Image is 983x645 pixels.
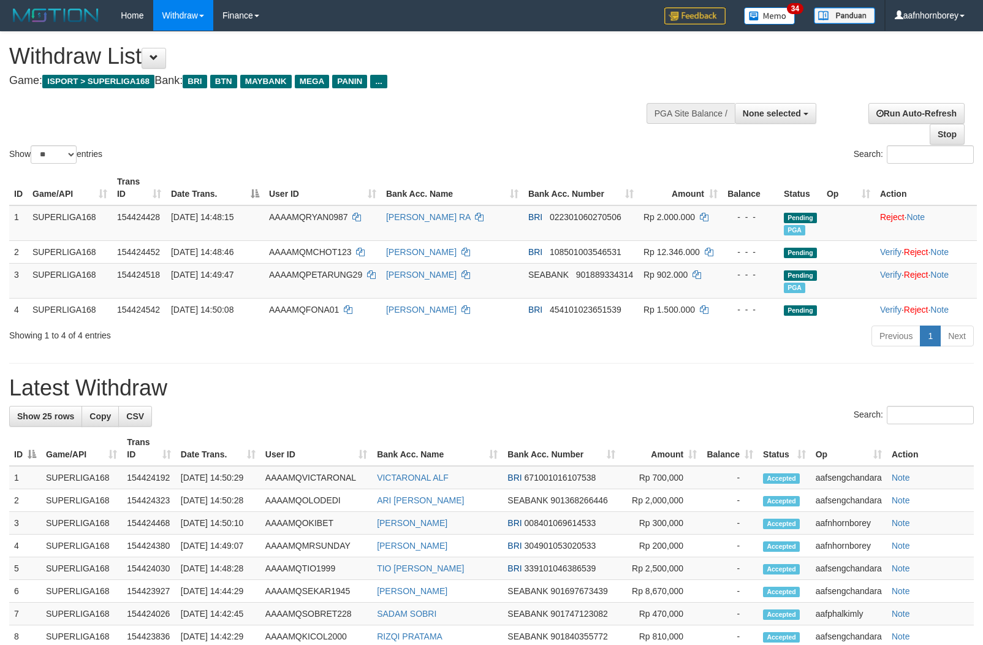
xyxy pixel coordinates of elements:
[117,305,160,315] span: 154424542
[643,305,695,315] span: Rp 1.500.000
[28,240,112,263] td: SUPERLIGA168
[523,170,639,205] th: Bank Acc. Number: activate to sort column ascending
[702,431,758,466] th: Balance: activate to sort column ascending
[9,466,41,489] td: 1
[9,376,974,400] h1: Latest Withdraw
[118,406,152,427] a: CSV
[377,518,447,528] a: [PERSON_NAME]
[763,519,800,529] span: Accepted
[702,603,758,625] td: -
[41,580,122,603] td: SUPERLIGA168
[260,580,372,603] td: AAAAMQSEKAR1945
[528,270,569,280] span: SEABANK
[620,535,702,557] td: Rp 200,000
[528,247,542,257] span: BRI
[176,535,260,557] td: [DATE] 14:49:07
[763,632,800,643] span: Accepted
[647,103,735,124] div: PGA Site Balance /
[930,270,949,280] a: Note
[763,541,800,552] span: Accepted
[758,431,811,466] th: Status: activate to sort column ascending
[811,535,887,557] td: aafnhornborey
[269,212,348,222] span: AAAAMQRYAN0987
[906,212,925,222] a: Note
[643,247,700,257] span: Rp 12.346.000
[41,535,122,557] td: SUPERLIGA168
[122,557,176,580] td: 154424030
[528,305,542,315] span: BRI
[9,324,400,342] div: Showing 1 to 4 of 4 entries
[176,557,260,580] td: [DATE] 14:48:28
[507,541,522,551] span: BRI
[550,632,607,641] span: Copy 901840355772 to clipboard
[779,170,822,205] th: Status
[930,124,965,145] a: Stop
[386,247,457,257] a: [PERSON_NAME]
[269,247,352,257] span: AAAAMQMCHOT123
[122,580,176,603] td: 154423927
[854,406,974,424] label: Search:
[892,541,910,551] a: Note
[880,247,901,257] a: Verify
[42,75,154,88] span: ISPORT > SUPERLIGA168
[112,170,166,205] th: Trans ID: activate to sort column ascending
[525,541,596,551] span: Copy 304901053020533 to clipboard
[9,145,102,164] label: Show entries
[784,270,817,281] span: Pending
[507,495,548,505] span: SEABANK
[892,609,910,619] a: Note
[702,557,758,580] td: -
[702,489,758,512] td: -
[920,326,941,346] a: 1
[370,75,387,88] span: ...
[744,7,795,25] img: Button%20Memo.svg
[576,270,633,280] span: Copy 901889334314 to clipboard
[784,225,805,235] span: Marked by aafsengchandara
[507,563,522,573] span: BRI
[507,518,522,528] span: BRI
[41,466,122,489] td: SUPERLIGA168
[550,495,607,505] span: Copy 901368266446 to clipboard
[875,170,977,205] th: Action
[9,431,41,466] th: ID: activate to sort column descending
[811,603,887,625] td: aafphalkimly
[176,489,260,512] td: [DATE] 14:50:28
[171,270,233,280] span: [DATE] 14:49:47
[122,535,176,557] td: 154424380
[9,512,41,535] td: 3
[122,603,176,625] td: 154424026
[17,411,74,421] span: Show 25 rows
[332,75,367,88] span: PANIN
[664,7,726,25] img: Feedback.jpg
[9,580,41,603] td: 6
[854,145,974,164] label: Search:
[940,326,974,346] a: Next
[176,512,260,535] td: [DATE] 14:50:10
[727,246,774,258] div: - - -
[260,603,372,625] td: AAAAMQSOBRET228
[643,270,688,280] span: Rp 902.000
[122,489,176,512] td: 154424323
[171,247,233,257] span: [DATE] 14:48:46
[377,541,447,551] a: [PERSON_NAME]
[386,270,457,280] a: [PERSON_NAME]
[525,473,596,483] span: Copy 671001016107538 to clipboard
[784,248,817,258] span: Pending
[620,466,702,489] td: Rp 700,000
[41,431,122,466] th: Game/API: activate to sort column ascending
[784,283,805,293] span: Marked by aafsengchandara
[550,247,621,257] span: Copy 108501003546531 to clipboard
[787,3,803,14] span: 34
[9,6,102,25] img: MOTION_logo.png
[620,603,702,625] td: Rp 470,000
[183,75,207,88] span: BRI
[822,170,875,205] th: Op: activate to sort column ascending
[702,512,758,535] td: -
[9,75,643,87] h4: Game: Bank:
[377,495,464,505] a: ARI [PERSON_NAME]
[727,269,774,281] div: - - -
[930,305,949,315] a: Note
[9,557,41,580] td: 5
[176,603,260,625] td: [DATE] 14:42:45
[9,603,41,625] td: 7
